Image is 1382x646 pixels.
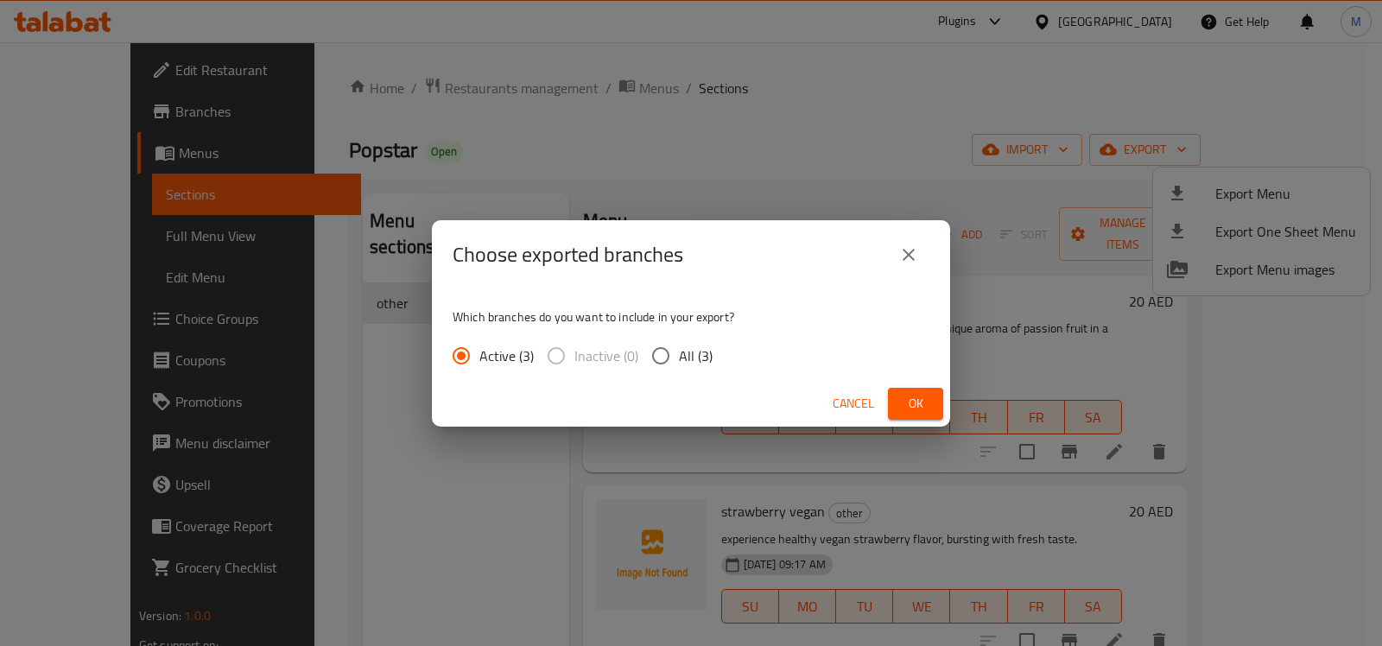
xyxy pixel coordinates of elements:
[679,345,713,366] span: All (3)
[888,234,929,275] button: close
[453,241,683,269] h2: Choose exported branches
[902,393,929,415] span: Ok
[888,388,943,420] button: Ok
[574,345,638,366] span: Inactive (0)
[826,388,881,420] button: Cancel
[453,308,929,326] p: Which branches do you want to include in your export?
[479,345,534,366] span: Active (3)
[833,393,874,415] span: Cancel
